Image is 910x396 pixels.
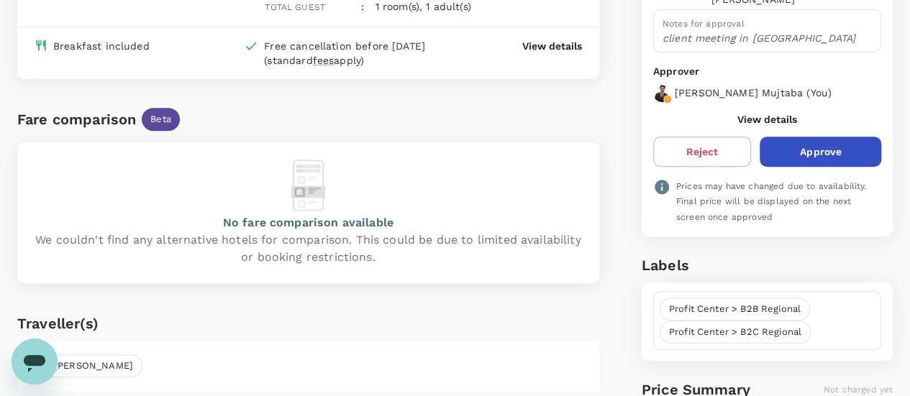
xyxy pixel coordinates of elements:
[17,312,599,335] h6: Traveller(s)
[35,231,582,266] p: We couldn't find any alternative hotels for comparison. This could be due to limited availability...
[313,55,335,66] span: fees
[676,181,867,223] span: Prices may have changed due to availability. Final price will be displayed on the next screen onc...
[653,64,881,79] p: Approver
[522,39,582,53] button: View details
[53,39,150,53] div: Breakfast included
[142,113,180,126] span: Beta
[760,137,881,167] button: Approve
[737,114,797,125] button: View details
[660,326,810,339] span: Profit Center > B2C Regional
[663,31,872,45] p: client meeting in [GEOGRAPHIC_DATA]
[663,19,745,29] span: Notes for approval
[264,39,465,68] div: Free cancellation before [DATE] (standard apply)
[12,339,58,385] iframe: Button to launch messaging window
[45,359,142,373] span: [PERSON_NAME]
[223,214,393,231] p: No fare comparison available
[265,2,325,12] span: Total guest
[675,86,832,100] p: [PERSON_NAME] Mujtaba ( You )
[17,108,136,131] div: Fare comparison
[653,85,670,102] img: avatar-688dc3ae75335.png
[653,137,752,167] button: Reject
[642,254,893,277] h6: Labels
[824,385,893,395] span: Not charged yet
[660,303,809,316] span: Profit Center > B2B Regional
[291,160,325,211] img: hotel-alternative-empty-logo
